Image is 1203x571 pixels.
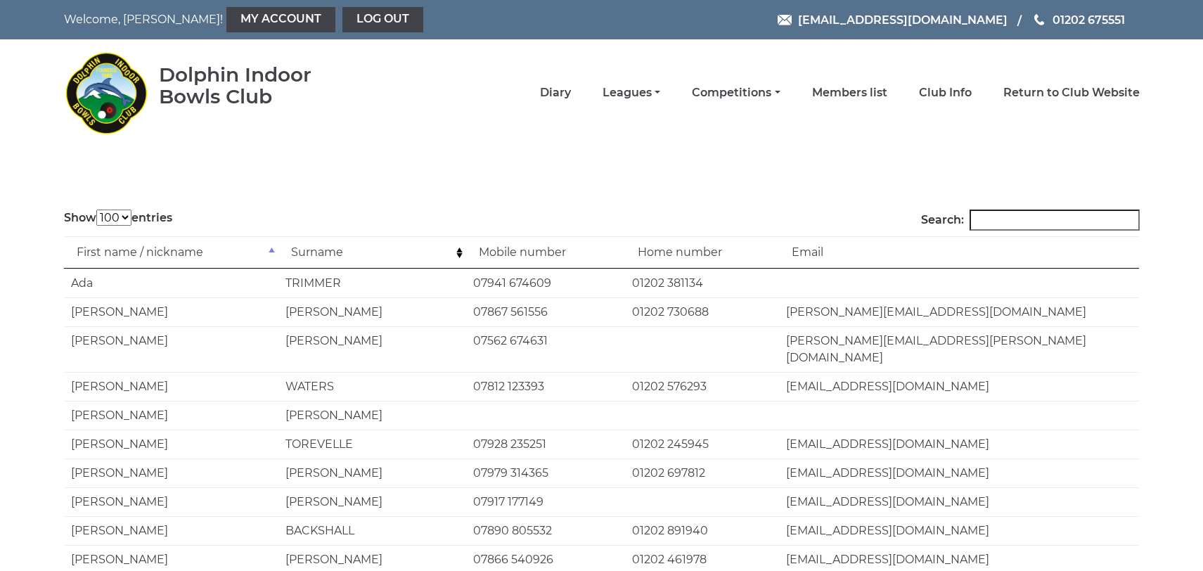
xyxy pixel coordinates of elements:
[278,487,466,516] td: [PERSON_NAME]
[278,326,466,372] td: [PERSON_NAME]
[625,297,779,326] td: 01202 730688
[278,236,466,269] td: Surname: activate to sort column ascending
[64,210,172,226] label: Show entries
[625,430,779,458] td: 01202 245945
[64,430,278,458] td: [PERSON_NAME]
[625,458,779,487] td: 01202 697812
[278,458,466,487] td: [PERSON_NAME]
[466,326,625,372] td: 07562 674631
[64,516,278,545] td: [PERSON_NAME]
[466,236,625,269] td: Mobile number
[64,7,500,32] nav: Welcome, [PERSON_NAME]!
[466,516,625,545] td: 07890 805532
[603,85,660,101] a: Leagues
[466,458,625,487] td: 07979 314365
[779,372,1139,401] td: [EMAIL_ADDRESS][DOMAIN_NAME]
[625,372,779,401] td: 01202 576293
[64,269,278,297] td: Ada
[798,13,1008,26] span: [EMAIL_ADDRESS][DOMAIN_NAME]
[64,326,278,372] td: [PERSON_NAME]
[342,7,423,32] a: Log out
[466,297,625,326] td: 07867 561556
[466,269,625,297] td: 07941 674609
[779,516,1139,545] td: [EMAIL_ADDRESS][DOMAIN_NAME]
[1034,14,1044,25] img: Phone us
[1053,13,1125,26] span: 01202 675551
[96,210,131,226] select: Showentries
[64,401,278,430] td: [PERSON_NAME]
[779,236,1139,269] td: Email
[278,516,466,545] td: BACKSHALL
[466,372,625,401] td: 07812 123393
[625,516,779,545] td: 01202 891940
[779,487,1139,516] td: [EMAIL_ADDRESS][DOMAIN_NAME]
[692,85,780,101] a: Competitions
[64,372,278,401] td: [PERSON_NAME]
[64,44,148,142] img: Dolphin Indoor Bowls Club
[278,297,466,326] td: [PERSON_NAME]
[226,7,335,32] a: My Account
[970,210,1140,231] input: Search:
[919,85,972,101] a: Club Info
[625,236,779,269] td: Home number
[540,85,571,101] a: Diary
[278,372,466,401] td: WATERS
[779,297,1139,326] td: [PERSON_NAME][EMAIL_ADDRESS][DOMAIN_NAME]
[778,11,1008,29] a: Email [EMAIL_ADDRESS][DOMAIN_NAME]
[778,15,792,25] img: Email
[64,236,278,269] td: First name / nickname: activate to sort column descending
[921,210,1140,231] label: Search:
[466,487,625,516] td: 07917 177149
[278,269,466,297] td: TRIMMER
[1032,11,1125,29] a: Phone us 01202 675551
[625,269,779,297] td: 01202 381134
[64,458,278,487] td: [PERSON_NAME]
[1003,85,1140,101] a: Return to Club Website
[779,430,1139,458] td: [EMAIL_ADDRESS][DOMAIN_NAME]
[779,326,1139,372] td: [PERSON_NAME][EMAIL_ADDRESS][PERSON_NAME][DOMAIN_NAME]
[466,430,625,458] td: 07928 235251
[812,85,887,101] a: Members list
[159,64,356,108] div: Dolphin Indoor Bowls Club
[779,458,1139,487] td: [EMAIL_ADDRESS][DOMAIN_NAME]
[64,487,278,516] td: [PERSON_NAME]
[278,430,466,458] td: TOREVELLE
[278,401,466,430] td: [PERSON_NAME]
[64,297,278,326] td: [PERSON_NAME]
